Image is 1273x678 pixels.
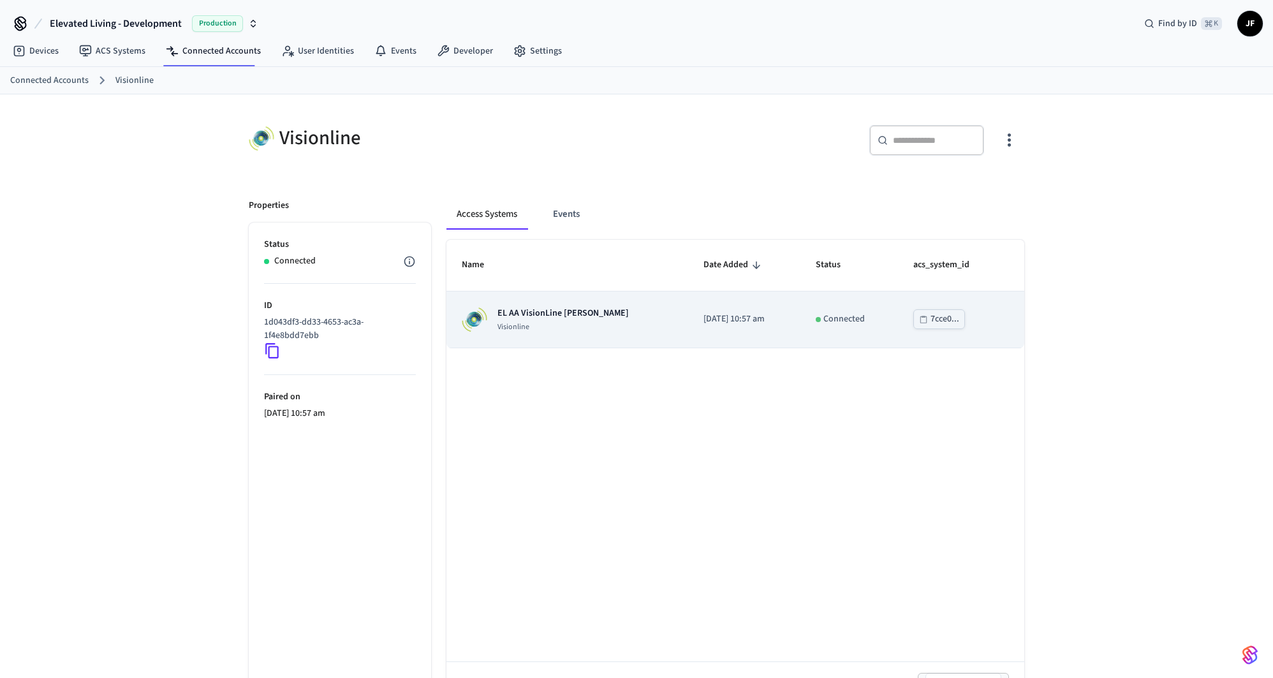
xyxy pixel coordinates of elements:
[1201,17,1222,30] span: ⌘ K
[1237,11,1263,36] button: JF
[816,255,857,275] span: Status
[249,125,629,151] div: Visionline
[271,40,364,63] a: User Identities
[931,311,959,327] div: 7cce0...
[462,307,487,332] img: Visionline Logo
[264,316,411,343] p: 1d043df3-dd33-4653-ac3a-1f4e8bdd7ebb
[69,40,156,63] a: ACS Systems
[3,40,69,63] a: Devices
[703,313,785,326] p: [DATE] 10:57 am
[446,199,527,230] button: Access Systems
[364,40,427,63] a: Events
[703,255,765,275] span: Date Added
[1239,12,1262,35] span: JF
[503,40,572,63] a: Settings
[543,199,590,230] button: Events
[1158,17,1197,30] span: Find by ID
[264,407,416,420] p: [DATE] 10:57 am
[264,238,416,251] p: Status
[913,309,965,329] button: 7cce0...
[427,40,503,63] a: Developer
[823,313,865,326] p: Connected
[10,74,89,87] a: Connected Accounts
[274,254,316,268] p: Connected
[462,255,501,275] span: Name
[156,40,271,63] a: Connected Accounts
[249,199,289,212] p: Properties
[497,307,629,320] p: EL AA VisionLine [PERSON_NAME]
[497,322,629,332] p: Visionline
[264,299,416,313] p: ID
[115,74,154,87] a: Visionline
[446,199,1024,230] div: connected account tabs
[264,390,416,404] p: Paired on
[50,16,182,31] span: Elevated Living - Development
[1242,645,1258,665] img: SeamLogoGradient.69752ec5.svg
[446,240,1024,348] table: sticky table
[249,125,274,151] img: Visionline
[913,255,986,275] span: acs_system_id
[1134,12,1232,35] div: Find by ID⌘ K
[192,15,243,32] span: Production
